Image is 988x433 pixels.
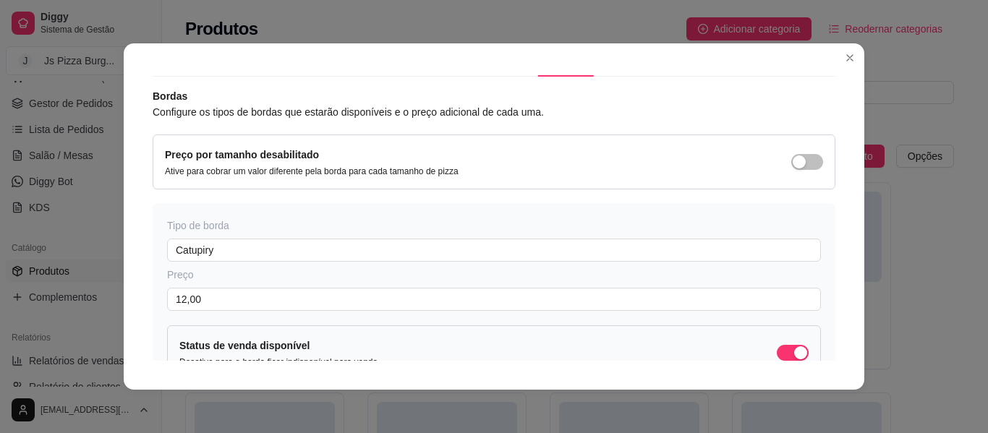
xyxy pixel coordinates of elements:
input: Ex. Catupiry [167,239,821,262]
div: Tipo de borda [167,218,821,233]
label: Preço por tamanho desabilitado [165,149,319,160]
label: Status de venda disponível [179,340,310,351]
p: Ative para cobrar um valor diferente pela borda para cada tamanho de pizza [165,166,459,177]
p: Desative para a borda ficar indisponível para venda [179,356,378,368]
div: Preço [167,267,821,282]
button: Close [838,46,861,69]
article: Bordas [153,88,835,104]
article: Configure os tipos de bordas que estarão disponíveis e o preço adicional de cada uma. [153,104,835,120]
